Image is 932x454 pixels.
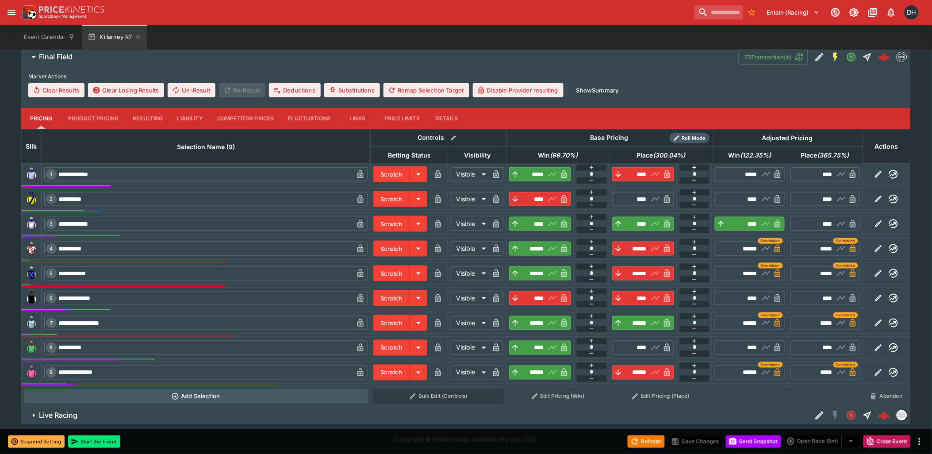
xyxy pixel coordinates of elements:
[373,340,410,356] button: Scratch
[373,265,410,281] button: Scratch
[653,150,685,161] em: ( 300.04 %)
[451,341,489,355] div: Visible
[384,83,469,97] button: Remap Selection Target
[726,435,781,448] button: Send Snapshot
[812,49,828,65] button: Edit Detail
[24,167,38,181] img: runner 1
[836,263,855,269] span: Overridden
[39,52,73,62] h6: Final Field
[48,221,55,227] span: 3
[828,408,844,423] button: SGM Disabled
[670,133,710,143] div: Show/hide Price Roll mode configuration.
[863,435,911,448] button: Close Event
[61,108,126,129] button: Product Pricing
[48,270,55,277] span: 5
[68,435,120,448] button: Start the Event
[39,6,104,13] img: PriceKinetics
[836,238,855,244] span: Overridden
[817,150,849,161] em: ( 365.75 %)
[219,83,265,97] span: Re-Result
[48,369,55,376] span: 9
[24,192,38,206] img: runner 2
[373,216,410,232] button: Scratch
[168,83,215,97] button: Un-Result
[897,411,907,420] img: liveracing
[712,129,863,146] th: Adjusted Pricing
[761,362,780,368] span: Overridden
[828,49,844,65] button: SGM Enabled
[875,48,893,66] a: fff1ba29-86fe-4878-a679-ade9b5b7b1d0
[24,266,38,281] img: runner 5
[338,108,377,129] button: Links
[865,4,881,20] button: Documentation
[451,217,489,231] div: Visible
[740,150,771,161] em: ( 122.35 %)
[694,5,743,19] input: search
[451,291,489,305] div: Visible
[846,4,862,20] button: Toggle light/dark mode
[24,341,38,355] img: runner 8
[448,132,459,144] button: Bulk edit
[897,52,907,62] div: betmakers
[859,408,875,423] button: Straight
[745,5,759,19] button: No Bookmarks
[373,241,410,257] button: Scratch
[878,409,890,422] img: logo-cerberus--red.svg
[126,108,170,129] button: Resulting
[902,3,921,22] button: David Howard
[373,389,504,404] button: Bulk Edit (Controls)
[427,108,467,129] button: Details
[49,171,54,177] span: 1
[897,410,907,421] div: liveracing
[509,389,607,404] button: Edit Pricing (Win)
[48,196,55,202] span: 2
[828,4,844,20] button: Connected to PK
[836,312,855,318] span: Overridden
[24,316,38,330] img: runner 7
[761,263,780,269] span: Overridden
[473,83,564,97] button: Disable Provider resulting
[451,316,489,330] div: Visible
[785,435,860,447] div: split button
[846,410,857,421] svg: Closed
[846,52,857,62] svg: Open
[22,129,42,163] th: Silk
[914,436,925,447] button: more
[863,129,910,163] th: Actions
[8,435,65,448] button: Suspend Betting
[39,411,77,420] h6: Live Racing
[48,320,54,326] span: 7
[451,192,489,206] div: Visible
[371,129,506,146] th: Controls
[24,389,368,404] button: Add Selection
[21,407,812,424] button: Live Racing
[373,315,410,331] button: Scratch
[48,246,55,252] span: 4
[762,5,825,19] button: Select Tenant
[812,408,828,423] button: Edit Detail
[627,150,695,161] span: Place(300.04%)
[550,150,578,161] em: ( 99.70 %)
[39,15,87,19] img: Sportsbook Management
[761,312,780,318] span: Overridden
[167,142,245,152] span: Selection Name (9)
[905,5,919,19] div: David Howard
[82,25,147,50] button: Killarney R7
[378,150,441,161] span: Betting Status
[897,52,907,62] img: betmakers
[4,4,19,20] button: open drawer
[48,295,55,301] span: 6
[628,435,665,448] button: Refresh
[719,150,781,161] span: Win(122.35%)
[28,83,84,97] button: Clear Results
[859,49,875,65] button: Straight
[844,408,859,423] button: Closed
[451,242,489,256] div: Visible
[210,108,281,129] button: Competitor Prices
[19,4,37,21] img: PriceKinetics Logo
[170,108,210,129] button: Liability
[24,366,38,380] img: runner 9
[739,50,808,65] button: 73Transaction(s)
[324,83,380,97] button: Substitutions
